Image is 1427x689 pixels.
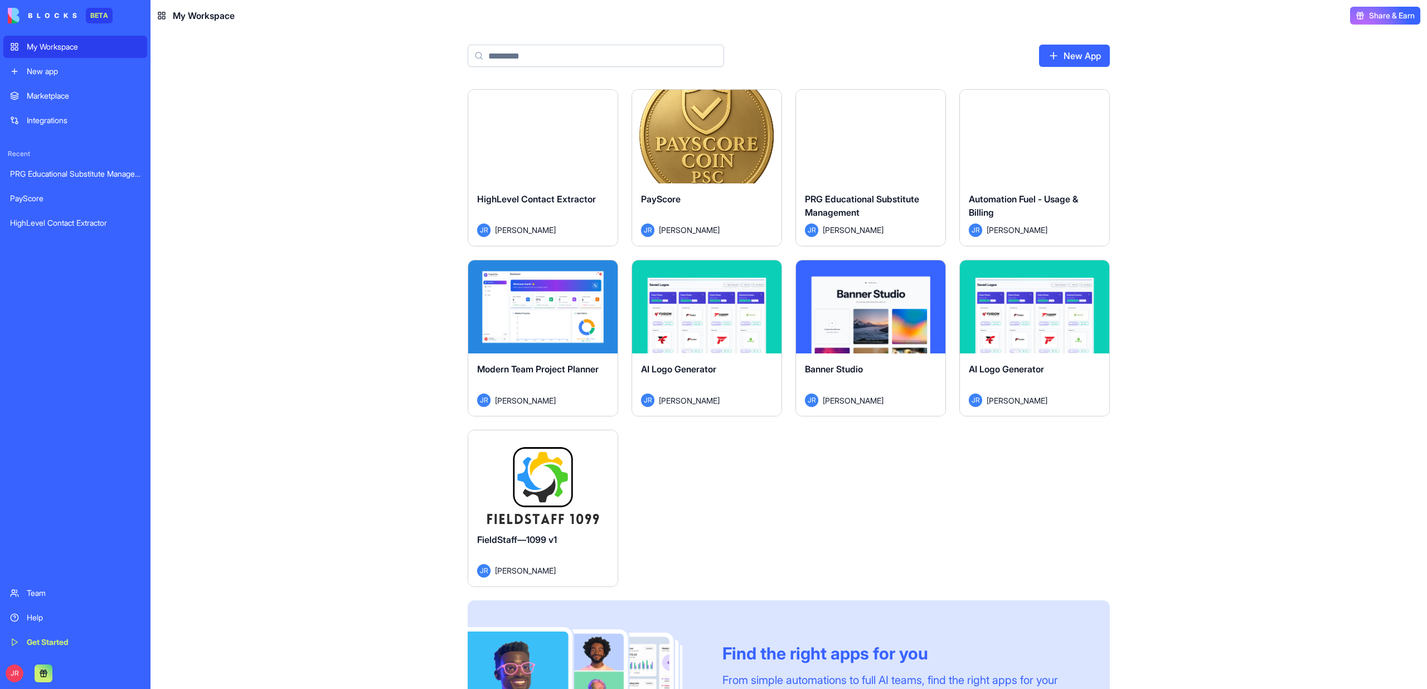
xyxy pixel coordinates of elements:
[10,193,140,204] div: PayScore
[805,394,818,407] span: JR
[1369,10,1415,21] span: Share & Earn
[3,582,147,604] a: Team
[823,224,884,236] span: [PERSON_NAME]
[3,109,147,132] a: Integrations
[3,149,147,158] span: Recent
[477,394,491,407] span: JR
[8,8,77,23] img: logo
[27,588,140,599] div: Team
[805,224,818,237] span: JR
[173,9,235,22] span: My Workspace
[468,430,618,587] a: FieldStaff—1099 v1JR[PERSON_NAME]
[722,643,1083,663] div: Find the right apps for you
[27,41,140,52] div: My Workspace
[659,395,720,406] span: [PERSON_NAME]
[495,565,556,576] span: [PERSON_NAME]
[641,394,654,407] span: JR
[3,212,147,234] a: HighLevel Contact Extractor
[3,187,147,210] a: PayScore
[659,224,720,236] span: [PERSON_NAME]
[987,224,1047,236] span: [PERSON_NAME]
[987,395,1047,406] span: [PERSON_NAME]
[477,193,596,205] span: HighLevel Contact Extractor
[3,36,147,58] a: My Workspace
[3,631,147,653] a: Get Started
[495,395,556,406] span: [PERSON_NAME]
[805,193,919,218] span: PRG Educational Substitute Management
[805,363,863,375] span: Banner Studio
[27,612,140,623] div: Help
[10,217,140,229] div: HighLevel Contact Extractor
[641,363,716,375] span: AI Logo Generator
[27,115,140,126] div: Integrations
[477,564,491,578] span: JR
[86,8,113,23] div: BETA
[969,193,1078,218] span: Automation Fuel - Usage & Billing
[795,89,946,246] a: PRG Educational Substitute ManagementJR[PERSON_NAME]
[795,260,946,417] a: Banner StudioJR[PERSON_NAME]
[823,395,884,406] span: [PERSON_NAME]
[477,363,599,375] span: Modern Team Project Planner
[632,89,782,246] a: PayScoreJR[PERSON_NAME]
[1039,45,1110,67] a: New App
[1350,7,1420,25] button: Share & Earn
[27,66,140,77] div: New app
[969,363,1044,375] span: AI Logo Generator
[3,60,147,83] a: New app
[468,260,618,417] a: Modern Team Project PlannerJR[PERSON_NAME]
[495,224,556,236] span: [PERSON_NAME]
[10,168,140,179] div: PRG Educational Substitute Management
[959,89,1110,246] a: Automation Fuel - Usage & BillingJR[PERSON_NAME]
[8,8,113,23] a: BETA
[3,163,147,185] a: PRG Educational Substitute Management
[969,224,982,237] span: JR
[477,224,491,237] span: JR
[468,89,618,246] a: HighLevel Contact ExtractorJR[PERSON_NAME]
[3,85,147,107] a: Marketplace
[959,260,1110,417] a: AI Logo GeneratorJR[PERSON_NAME]
[641,193,681,205] span: PayScore
[27,90,140,101] div: Marketplace
[27,637,140,648] div: Get Started
[3,606,147,629] a: Help
[6,664,23,682] span: JR
[632,260,782,417] a: AI Logo GeneratorJR[PERSON_NAME]
[969,394,982,407] span: JR
[477,534,557,545] span: FieldStaff—1099 v1
[641,224,654,237] span: JR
